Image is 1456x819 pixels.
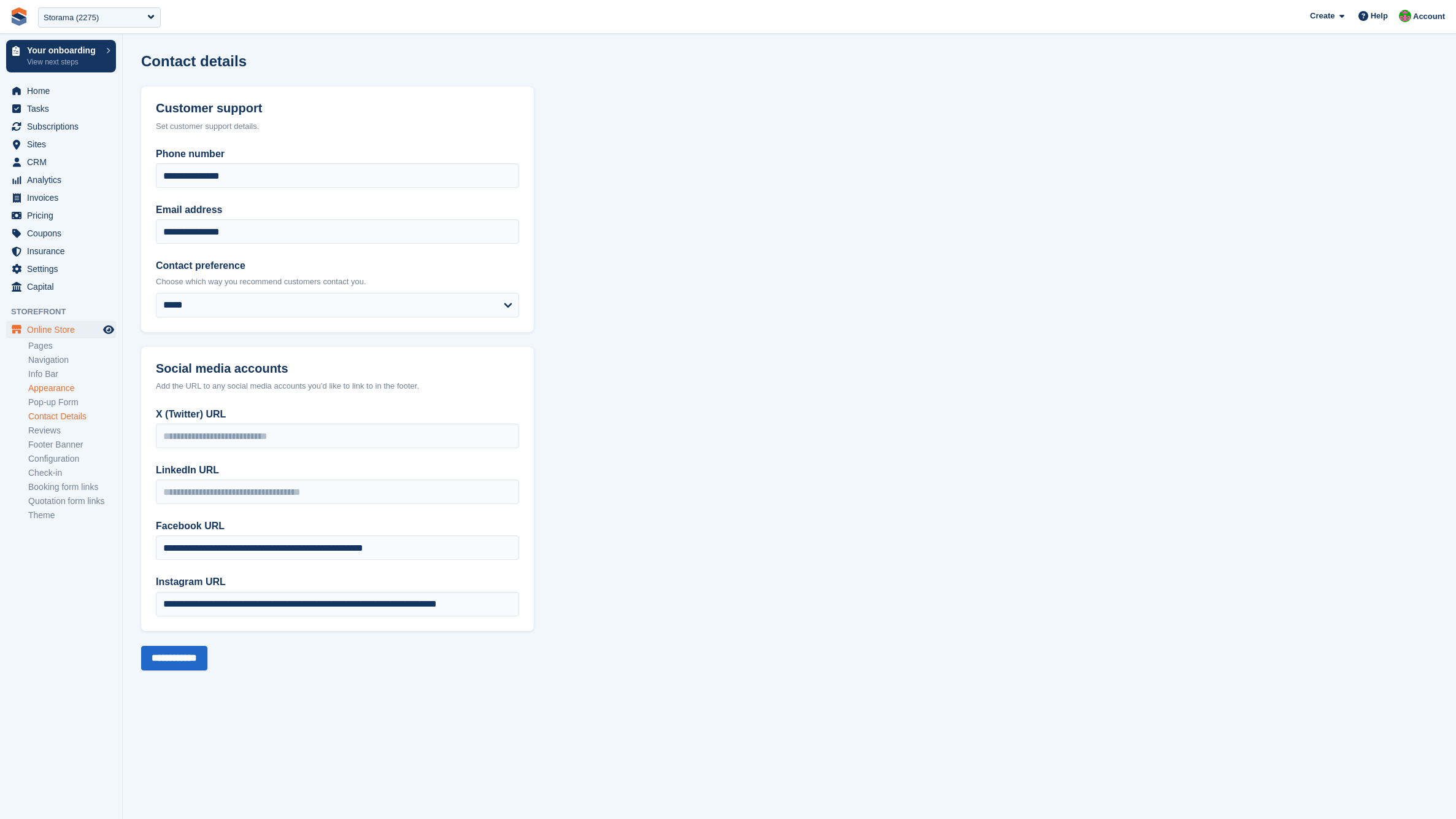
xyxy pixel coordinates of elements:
[1399,10,1411,22] img: Will McNeilly
[27,171,101,188] span: Analytics
[44,12,99,24] div: Storama (2275)
[156,575,519,589] label: Instagram URL
[27,153,101,171] span: CRM
[11,306,122,318] span: Storefront
[6,189,116,206] a: menu
[27,189,101,206] span: Invoices
[27,207,101,224] span: Pricing
[6,243,116,260] a: menu
[6,153,116,171] a: menu
[156,276,519,288] p: Choose which way you recommend customers contact you.
[6,171,116,188] a: menu
[156,147,519,161] label: Phone number
[6,82,116,99] a: menu
[27,321,101,338] span: Online Store
[1413,10,1445,23] span: Account
[6,260,116,278] a: menu
[6,207,116,224] a: menu
[6,100,116,117] a: menu
[28,368,116,380] a: Info Bar
[156,101,519,115] h2: Customer support
[28,340,116,352] a: Pages
[156,203,519,217] label: Email address
[27,118,101,135] span: Subscriptions
[6,225,116,242] a: menu
[10,7,28,26] img: stora-icon-8386f47178a22dfd0bd8f6a31ec36ba5ce8667c1dd55bd0f319d3a0aa187defe.svg
[156,407,519,422] label: X (Twitter) URL
[141,53,247,69] h1: Contact details
[27,82,101,99] span: Home
[1310,10,1335,22] span: Create
[27,243,101,260] span: Insurance
[6,136,116,153] a: menu
[28,425,116,437] a: Reviews
[6,40,116,72] a: Your onboarding View next steps
[101,322,116,337] a: Preview store
[156,380,519,392] div: Add the URL to any social media accounts you'd like to link to in the footer.
[28,354,116,366] a: Navigation
[28,411,116,422] a: Contact Details
[156,519,519,534] label: Facebook URL
[1371,10,1388,22] span: Help
[6,278,116,295] a: menu
[156,120,519,133] div: Set customer support details.
[156,463,519,478] label: LinkedIn URL
[27,46,100,55] p: Your onboarding
[28,439,116,451] a: Footer Banner
[28,382,116,394] a: Appearance
[156,258,519,273] label: Contact preference
[27,278,101,295] span: Capital
[28,453,116,465] a: Configuration
[27,136,101,153] span: Sites
[28,495,116,507] a: Quotation form links
[27,225,101,242] span: Coupons
[28,467,116,479] a: Check-in
[6,321,116,338] a: menu
[27,100,101,117] span: Tasks
[6,118,116,135] a: menu
[27,260,101,278] span: Settings
[28,481,116,493] a: Booking form links
[28,397,116,408] a: Pop-up Form
[27,56,100,68] p: View next steps
[156,362,519,376] h2: Social media accounts
[28,510,116,521] a: Theme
